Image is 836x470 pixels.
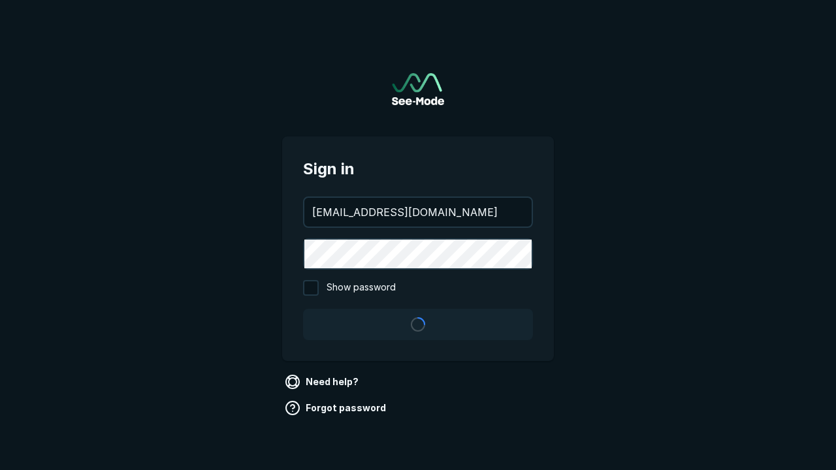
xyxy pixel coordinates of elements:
span: Sign in [303,157,533,181]
img: See-Mode Logo [392,73,444,105]
a: Need help? [282,371,364,392]
input: your@email.com [304,198,532,227]
a: Forgot password [282,398,391,418]
a: Go to sign in [392,73,444,105]
span: Show password [327,280,396,296]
